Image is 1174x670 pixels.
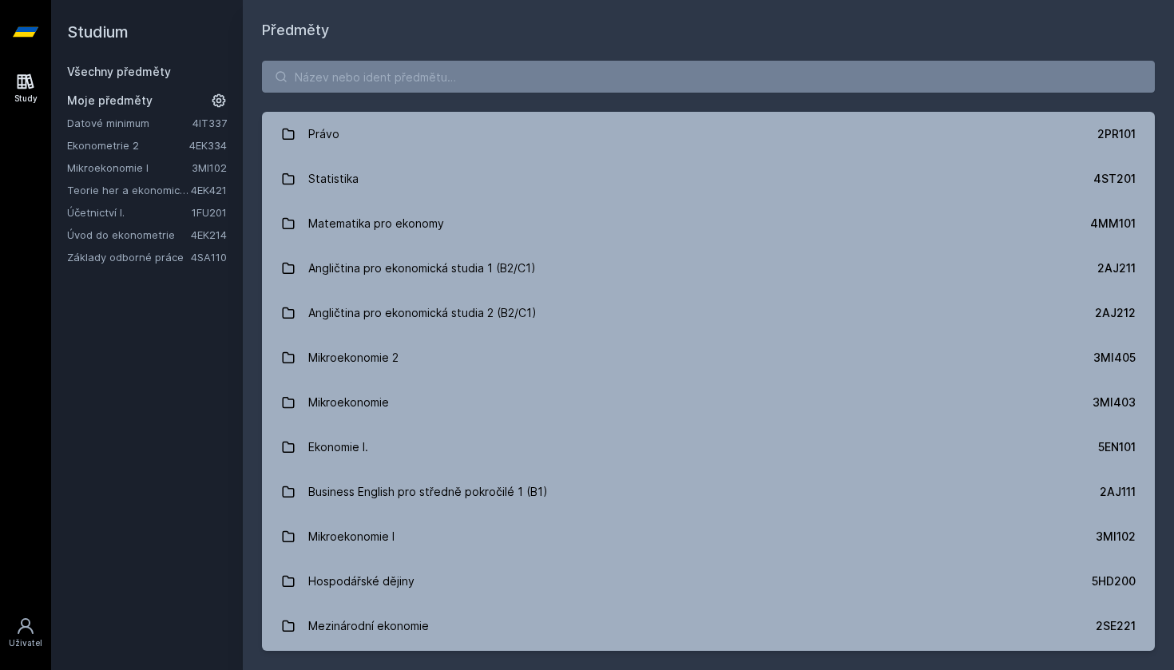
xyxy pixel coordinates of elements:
div: 2AJ111 [1100,484,1136,500]
div: 3MI405 [1093,350,1136,366]
a: Matematika pro ekonomy 4MM101 [262,201,1155,246]
a: Angličtina pro ekonomická studia 1 (B2/C1) 2AJ211 [262,246,1155,291]
div: Statistika [308,163,359,195]
a: Datové minimum [67,115,192,131]
div: 4MM101 [1090,216,1136,232]
a: Ekonomie I. 5EN101 [262,425,1155,470]
div: 2SE221 [1096,618,1136,634]
div: Mikroekonomie [308,387,389,418]
div: 3MI403 [1093,394,1136,410]
div: Business English pro středně pokročilé 1 (B1) [308,476,548,508]
div: 2AJ211 [1097,260,1136,276]
a: Úvod do ekonometrie [67,227,191,243]
a: Mikroekonomie I [67,160,192,176]
a: Study [3,64,48,113]
a: Právo 2PR101 [262,112,1155,157]
a: 3MI102 [192,161,227,174]
div: Study [14,93,38,105]
a: 4IT337 [192,117,227,129]
div: 4ST201 [1093,171,1136,187]
a: Mikroekonomie I 3MI102 [262,514,1155,559]
div: Právo [308,118,339,150]
div: Mikroekonomie 2 [308,342,399,374]
a: Business English pro středně pokročilé 1 (B1) 2AJ111 [262,470,1155,514]
a: Uživatel [3,609,48,657]
a: Statistika 4ST201 [262,157,1155,201]
a: Hospodářské dějiny 5HD200 [262,559,1155,604]
a: Základy odborné práce [67,249,191,265]
div: Angličtina pro ekonomická studia 2 (B2/C1) [308,297,537,329]
a: Ekonometrie 2 [67,137,189,153]
div: Uživatel [9,637,42,649]
a: Účetnictví I. [67,204,192,220]
div: 5EN101 [1098,439,1136,455]
a: 1FU201 [192,206,227,219]
a: 4EK214 [191,228,227,241]
a: Mezinárodní ekonomie 2SE221 [262,604,1155,648]
div: Mezinárodní ekonomie [308,610,429,642]
input: Název nebo ident předmětu… [262,61,1155,93]
a: Všechny předměty [67,65,171,78]
div: 2AJ212 [1095,305,1136,321]
a: 4SA110 [191,251,227,264]
div: 5HD200 [1092,573,1136,589]
div: Matematika pro ekonomy [308,208,444,240]
a: 4EK421 [191,184,227,196]
a: Mikroekonomie 3MI403 [262,380,1155,425]
div: Mikroekonomie I [308,521,395,553]
div: Ekonomie I. [308,431,368,463]
div: Hospodářské dějiny [308,565,414,597]
h1: Předměty [262,19,1155,42]
a: Angličtina pro ekonomická studia 2 (B2/C1) 2AJ212 [262,291,1155,335]
div: Angličtina pro ekonomická studia 1 (B2/C1) [308,252,536,284]
a: Mikroekonomie 2 3MI405 [262,335,1155,380]
div: 3MI102 [1096,529,1136,545]
span: Moje předměty [67,93,153,109]
div: 2PR101 [1097,126,1136,142]
a: Teorie her a ekonomické rozhodování [67,182,191,198]
a: 4EK334 [189,139,227,152]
